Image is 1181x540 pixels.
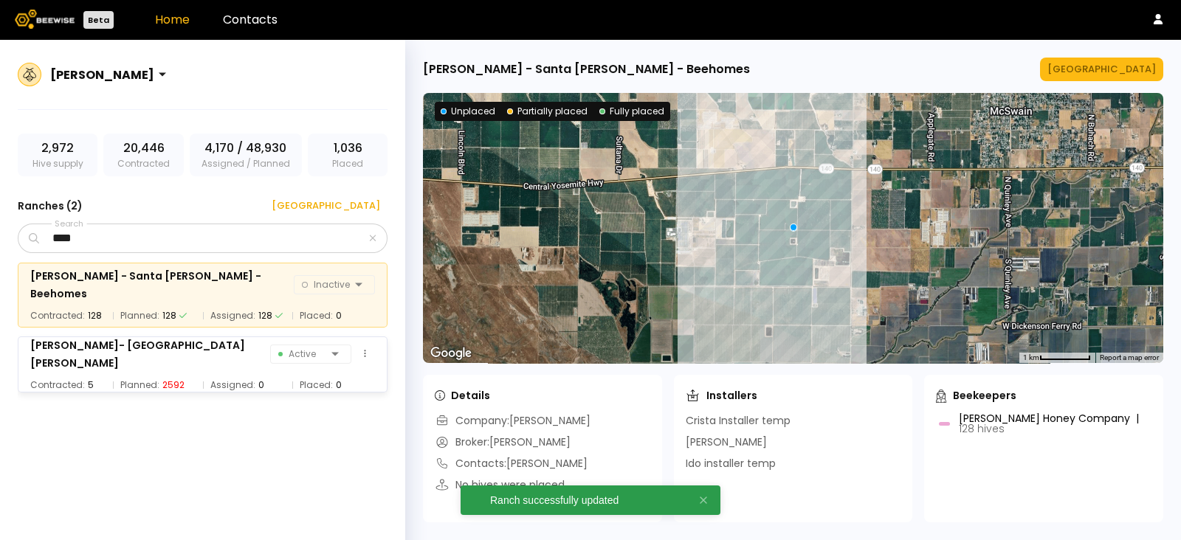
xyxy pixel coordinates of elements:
[30,308,85,323] span: Contracted:
[435,388,490,403] div: Details
[435,435,571,450] div: Broker: [PERSON_NAME]
[1023,353,1039,361] span: 1 km
[258,378,264,392] div: 0
[1100,353,1159,361] a: Report a map error
[261,198,380,213] div: [GEOGRAPHIC_DATA]
[15,10,75,29] img: Beewise logo
[18,134,97,176] div: Hive supply
[336,378,342,392] div: 0
[427,344,475,363] a: Open this area in Google Maps (opens a new window)
[50,66,154,84] div: [PERSON_NAME]
[258,308,272,323] div: 128
[490,495,662,505] div: Ranch successfully updated
[435,456,588,471] div: Contacts: [PERSON_NAME]
[123,139,165,157] span: 20,446
[427,344,475,363] img: Google
[162,378,185,392] div: 2592
[210,378,255,392] span: Assigned:
[599,105,664,118] div: Fully placed
[30,378,85,392] span: Contracted:
[30,267,294,302] div: [PERSON_NAME] - Santa [PERSON_NAME] - Beehomes
[959,421,1005,436] span: 128 hives
[83,11,114,29] div: Beta
[1040,58,1163,81] button: [GEOGRAPHIC_DATA]
[120,378,159,392] span: Planned:
[88,378,94,392] div: 5
[686,413,791,429] div: Crista Installer temp
[204,139,286,157] span: 4,170 / 48,930
[190,134,302,176] div: Assigned / Planned
[334,139,362,157] span: 1,036
[254,194,388,218] button: [GEOGRAPHIC_DATA]
[507,105,588,118] div: Partially placed
[300,378,333,392] span: Placed:
[1019,353,1095,363] button: Map Scale: 1 km per 66 pixels
[308,134,388,176] div: Placed
[441,105,495,118] div: Unplaced
[155,11,190,28] a: Home
[936,388,1016,403] div: Beekeepers
[302,276,350,294] span: Inactive
[1136,411,1139,426] div: |
[336,308,342,323] div: 0
[300,308,333,323] span: Placed:
[18,195,83,216] h3: Ranches ( 2 )
[435,477,565,493] div: No hives were placed
[88,308,102,323] div: 128
[423,60,750,78] div: [PERSON_NAME] - Santa [PERSON_NAME] - Beehomes
[278,345,326,363] span: Active
[30,336,270,372] div: [PERSON_NAME]- [GEOGRAPHIC_DATA][PERSON_NAME]
[41,139,74,157] span: 2,972
[223,11,278,28] a: Contacts
[120,308,159,323] span: Planned:
[686,388,757,403] div: Installers
[210,308,255,323] span: Assigned:
[1047,62,1156,77] div: [GEOGRAPHIC_DATA]
[686,435,767,450] div: [PERSON_NAME]
[686,456,776,471] div: Ido installer temp
[162,308,176,323] div: 128
[103,134,183,176] div: Contracted
[435,413,590,429] div: Company: [PERSON_NAME]
[959,413,1149,434] div: [PERSON_NAME] Honey Company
